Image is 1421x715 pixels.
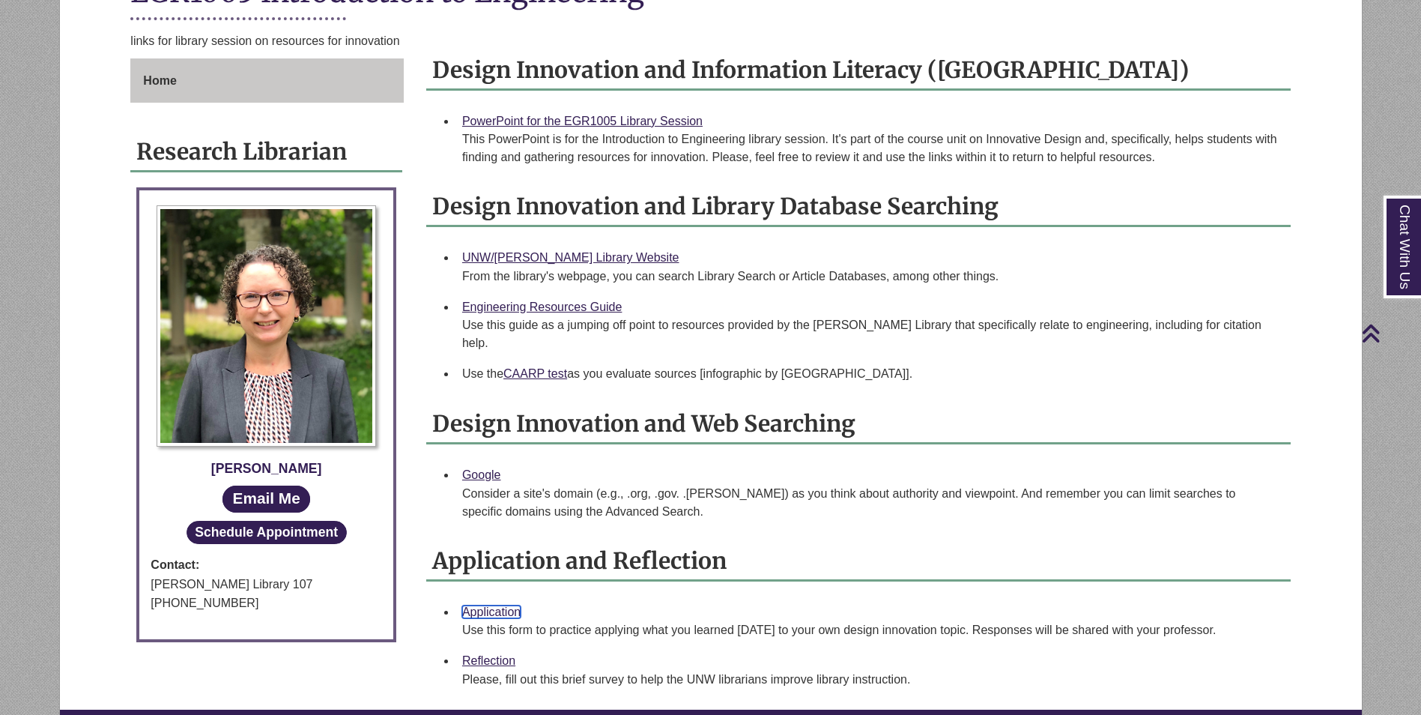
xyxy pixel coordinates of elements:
[462,301,622,313] a: Engineering Resources Guide
[151,575,382,594] div: [PERSON_NAME] Library 107
[503,367,567,380] a: CAARP test
[426,187,1291,227] h2: Design Innovation and Library Database Searching
[151,205,382,479] a: Profile Photo [PERSON_NAME]
[426,405,1291,444] h2: Design Innovation and Web Searching
[187,521,347,544] button: Schedule Appointment
[130,58,404,103] a: Home
[222,486,310,512] a: Email Me
[157,205,376,447] img: Profile Photo
[151,594,382,613] div: [PHONE_NUMBER]
[143,74,176,87] span: Home
[462,606,521,618] a: Application
[1361,323,1417,343] a: Back to Top
[426,542,1291,582] h2: Application and Reflection
[130,34,399,47] span: links for library session on resources for innovation
[462,115,703,127] a: PowerPoint for the EGR1005 Library Session
[462,268,1279,286] div: From the library's webpage, you can search Library Search or Article Databases, among other things.
[462,316,1279,352] div: Use this guide as a jumping off point to resources provided by the [PERSON_NAME] Library that spe...
[456,358,1285,390] li: Use the as you evaluate sources [infographic by [GEOGRAPHIC_DATA]].
[462,485,1279,521] div: Consider a site's domain (e.g., .org, .gov. .[PERSON_NAME]) as you think about authority and view...
[151,458,382,479] div: [PERSON_NAME]
[462,621,1279,639] div: Use this form to practice applying what you learned [DATE] to your own design innovation topic. R...
[462,468,501,481] a: Google
[462,251,679,264] a: UNW/[PERSON_NAME] Library Website
[462,654,515,667] a: Reflection
[426,51,1291,91] h2: Design Innovation and Information Literacy ([GEOGRAPHIC_DATA])
[462,671,1279,689] div: Please, fill out this brief survey to help ​the UNW librarians improve library instruction.
[462,130,1279,166] div: This PowerPoint is for the Introduction to Engineering library session. It's part of the course u...
[151,555,382,575] strong: Contact:
[130,58,404,103] div: Guide Page Menu
[130,133,402,172] h2: Research Librarian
